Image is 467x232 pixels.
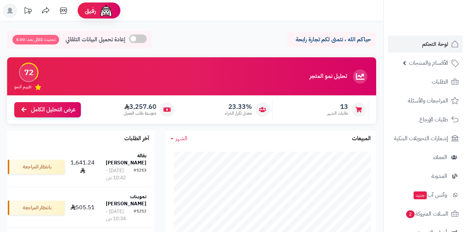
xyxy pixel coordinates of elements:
[432,77,448,87] span: الطلبات
[405,209,448,219] span: السلات المتروكة
[433,152,447,162] span: العملاء
[310,73,347,80] h3: تحليل نمو المتجر
[422,39,448,49] span: لوحة التحكم
[8,201,65,215] div: بانتظار المراجعة
[388,149,463,166] a: العملاء
[85,6,96,15] span: رفيق
[352,136,371,142] h3: المبيعات
[124,110,156,116] span: متوسط طلب العميل
[413,190,447,200] span: وآتس آب
[66,36,125,44] span: إعادة تحميل البيانات التلقائي
[106,152,146,167] strong: بقالة [PERSON_NAME]
[419,115,448,125] span: طلبات الإرجاع
[171,135,187,143] a: الشهر
[106,167,134,181] div: [DATE] - 10:42 ص
[394,133,448,143] span: إشعارات التحويلات البنكية
[225,110,252,116] span: معدل تكرار الشراء
[388,186,463,204] a: وآتس آبجديد
[106,208,134,222] div: [DATE] - 10:34 ص
[134,208,146,222] div: #1212
[292,36,371,44] p: حياكم الله ، نتمنى لكم تجارة رابحة
[388,205,463,222] a: السلات المتروكة2
[388,36,463,53] a: لوحة التحكم
[106,193,146,207] strong: تموينات [PERSON_NAME]
[99,4,113,18] img: ai-face.png
[176,134,187,143] span: الشهر
[124,103,156,111] span: 3,257.60
[431,171,447,181] span: المدونة
[408,96,448,106] span: المراجعات والأسئلة
[225,103,252,111] span: 23.33%
[8,160,65,174] div: بانتظار المراجعة
[388,130,463,147] a: إشعارات التحويلات البنكية
[14,102,81,117] a: عرض التحليل الكامل
[12,35,59,44] span: تحديث تلقائي بعد: 5:00
[124,136,149,142] h3: آخر الطلبات
[19,4,37,20] a: تحديثات المنصة
[327,110,348,116] span: طلبات الشهر
[409,58,448,68] span: الأقسام والمنتجات
[68,188,98,228] td: 505.51
[68,147,98,187] td: 1,641.24
[419,20,460,35] img: logo-2.png
[388,168,463,185] a: المدونة
[327,103,348,111] span: 13
[388,111,463,128] a: طلبات الإرجاع
[406,210,415,218] span: 2
[388,92,463,109] a: المراجعات والأسئلة
[388,73,463,90] a: الطلبات
[31,106,76,114] span: عرض التحليل الكامل
[414,191,427,199] span: جديد
[134,167,146,181] div: #1213
[14,84,31,90] span: تقييم النمو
